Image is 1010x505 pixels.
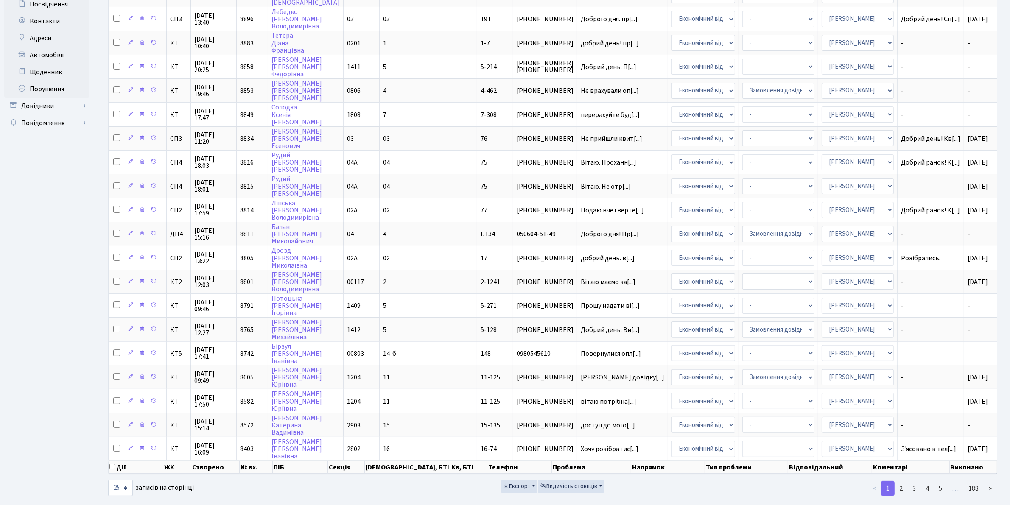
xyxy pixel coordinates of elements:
[517,16,574,22] span: [PHONE_NUMBER]
[194,371,233,384] span: [DATE] 09:49
[4,13,89,30] a: Контакти
[347,39,361,48] span: 0201
[347,134,354,143] span: 03
[901,422,960,429] span: -
[517,374,574,381] span: [PHONE_NUMBER]
[968,14,988,24] span: [DATE]
[347,14,354,24] span: 03
[894,481,908,496] a: 2
[950,461,998,474] th: Виконано
[907,481,921,496] a: 3
[517,135,574,142] span: [PHONE_NUMBER]
[487,461,552,474] th: Телефон
[4,64,89,81] a: Щоденник
[347,373,361,382] span: 1204
[383,254,390,263] span: 02
[271,55,322,79] a: [PERSON_NAME][PERSON_NAME]Федорівна
[347,277,364,287] span: 00117
[170,87,187,94] span: КТ
[240,14,254,24] span: 8896
[191,461,240,474] th: Створено
[968,110,970,120] span: -
[271,270,322,294] a: [PERSON_NAME][PERSON_NAME]Володимирівна
[4,98,89,114] a: Довідники
[271,294,322,318] a: Потоцька[PERSON_NAME]Ігорівна
[968,86,970,95] span: -
[194,179,233,193] span: [DATE] 18:01
[968,373,988,382] span: [DATE]
[581,229,639,239] span: Доброго дня! Пр[...]
[271,127,322,151] a: [PERSON_NAME][PERSON_NAME]Есенович
[517,183,574,190] span: [PHONE_NUMBER]
[383,325,386,335] span: 5
[194,418,233,432] span: [DATE] 15:14
[271,79,322,103] a: [PERSON_NAME][PERSON_NAME][PERSON_NAME]
[163,461,192,474] th: ЖК
[271,175,322,198] a: Рудий[PERSON_NAME][PERSON_NAME]
[240,110,254,120] span: 8849
[517,255,574,262] span: [PHONE_NUMBER]
[347,229,354,239] span: 04
[581,182,631,191] span: Вітаю. Не отр[...]
[4,47,89,64] a: Автомобілі
[240,444,254,454] span: 8403
[581,277,635,287] span: Вітаю маємо за[...]
[581,301,640,310] span: Прошу надати ві[...]
[481,277,500,287] span: 2-1241
[170,398,187,405] span: КТ
[481,134,487,143] span: 76
[383,229,386,239] span: 4
[517,302,574,309] span: [PHONE_NUMBER]
[581,14,638,24] span: Доброго дня. пр[...]
[383,421,390,430] span: 15
[194,394,233,408] span: [DATE] 17:50
[271,365,322,389] a: [PERSON_NAME][PERSON_NAME]Юріївна
[481,301,497,310] span: 5-271
[271,318,322,342] a: [PERSON_NAME][PERSON_NAME]Михайлівна
[170,255,187,262] span: СП2
[347,444,361,454] span: 2802
[240,158,254,167] span: 8816
[631,461,705,474] th: Напрямок
[194,442,233,456] span: [DATE] 16:09
[481,14,491,24] span: 191
[503,482,531,491] span: Експорт
[194,251,233,265] span: [DATE] 13:22
[501,480,538,493] button: Експорт
[481,254,487,263] span: 17
[517,446,574,452] span: [PHONE_NUMBER]
[481,421,500,430] span: 15-135
[271,198,322,222] a: Ліпська[PERSON_NAME]Володимирівна
[240,254,254,263] span: 8805
[170,135,187,142] span: СП3
[552,461,631,474] th: Проблема
[240,277,254,287] span: 8801
[901,87,960,94] span: -
[581,206,644,215] span: Подаю вчетверте[...]
[170,159,187,166] span: СП4
[170,207,187,214] span: СП2
[481,373,500,382] span: 11-125
[383,110,386,120] span: 7
[271,31,304,55] a: ТетераДіанаФранцівна
[240,461,272,474] th: № вх.
[347,421,361,430] span: 2903
[240,62,254,72] span: 8858
[901,134,960,143] span: Добрий день! Кв[...]
[347,86,361,95] span: 0806
[901,350,960,357] span: -
[517,87,574,94] span: [PHONE_NUMBER]
[383,62,386,72] span: 5
[194,60,233,73] span: [DATE] 20:25
[194,275,233,288] span: [DATE] 12:03
[968,325,970,335] span: -
[383,39,386,48] span: 1
[901,40,960,47] span: -
[194,84,233,98] span: [DATE] 19:46
[240,421,254,430] span: 8572
[170,446,187,452] span: КТ
[347,325,361,335] span: 1412
[170,40,187,47] span: КТ
[109,461,163,474] th: Дії
[240,206,254,215] span: 8814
